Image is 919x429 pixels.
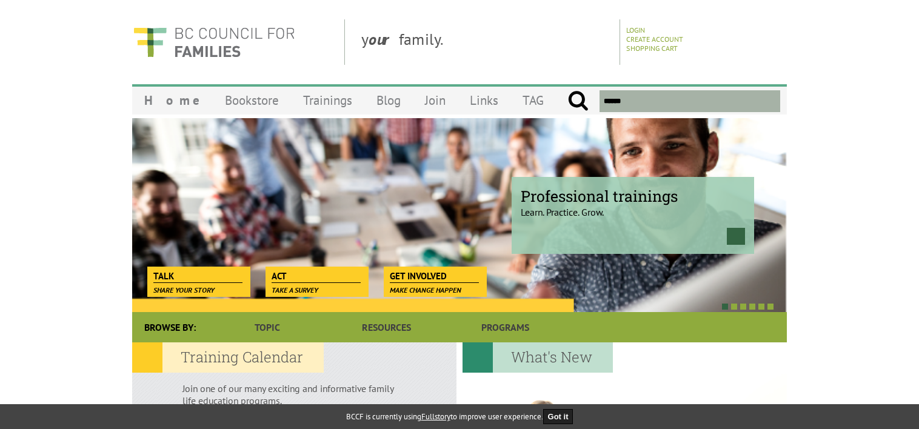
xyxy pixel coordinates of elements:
[364,86,413,115] a: Blog
[390,285,461,294] span: Make change happen
[153,270,242,283] span: Talk
[369,29,399,49] strong: our
[567,90,589,112] input: Submit
[626,44,678,53] a: Shopping Cart
[147,267,249,284] a: Talk Share your story
[266,267,367,284] a: Act Take a survey
[626,35,683,44] a: Create Account
[510,86,556,115] a: TAG
[132,342,324,373] h2: Training Calendar
[463,342,613,373] h2: What's New
[458,86,510,115] a: Links
[272,285,318,294] span: Take a survey
[626,25,645,35] a: Login
[291,86,364,115] a: Trainings
[182,382,406,407] p: Join one of our many exciting and informative family life education programs.
[413,86,458,115] a: Join
[521,196,745,218] p: Learn. Practice. Grow.
[384,267,485,284] a: Get Involved Make change happen
[352,19,620,65] div: y family.
[272,270,361,283] span: Act
[132,19,296,65] img: BC Council for FAMILIES
[521,186,745,206] span: Professional trainings
[153,285,215,294] span: Share your story
[543,409,573,424] button: Got it
[213,86,291,115] a: Bookstore
[446,312,565,342] a: Programs
[327,312,446,342] a: Resources
[390,270,479,283] span: Get Involved
[132,312,208,342] div: Browse By:
[421,411,450,422] a: Fullstory
[208,312,327,342] a: Topic
[132,86,213,115] a: Home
